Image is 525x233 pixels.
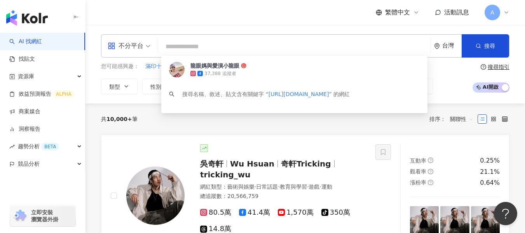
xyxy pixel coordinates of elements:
span: 關聯性 [450,113,473,125]
span: 觀看率 [285,84,301,90]
span: 合作費用預估 [331,84,364,90]
div: BETA [41,143,59,151]
span: 立即安裝 瀏覽器外掛 [31,209,58,223]
span: 兩家 [288,63,298,70]
span: 趨勢分析 [18,138,59,155]
div: 總追蹤數 ： 20,566,759 [200,193,366,200]
button: 一間 [270,62,281,71]
span: 10,000+ [106,116,132,122]
span: · [278,184,279,190]
span: 活動訊息 [444,9,469,16]
span: 350萬 [321,208,350,217]
a: searchAI 找網紅 [9,38,42,46]
img: logo [6,10,48,26]
a: chrome extension立即安裝 瀏覽器外掛 [10,205,75,226]
div: 0.25% [480,156,500,165]
span: 藝術與娛樂 [227,184,255,190]
span: question-circle [428,180,433,185]
span: Wu Hsuan [230,159,274,168]
span: environment [434,43,440,49]
span: question-circle [481,64,486,70]
span: 搜尋 [484,43,495,49]
span: [GEOGRAPHIC_DATA] [206,63,263,70]
span: 吳奇軒 [200,159,223,168]
div: 21.1% [480,168,500,176]
button: 類型 [101,79,138,94]
span: 奇軒Tricking [281,159,331,168]
img: KOL Avatar [126,166,185,225]
span: appstore [108,42,115,50]
button: 滿印十字提花海魂短袖 [145,62,200,71]
span: question-circle [428,169,433,174]
div: 不分平台 [108,40,143,52]
a: 洞察報告 [9,125,40,133]
span: 運動 [321,184,332,190]
div: 搜尋指引 [488,64,509,70]
span: 41.4萬 [239,208,270,217]
button: 更多篩選 [386,79,433,94]
span: 性別 [150,84,161,90]
button: 合作費用預估 [323,79,382,94]
button: 觀看率 [277,79,319,94]
span: 日常話題 [256,184,278,190]
span: 更多篩選 [403,83,425,89]
span: 資源庫 [18,68,34,85]
span: 滿印十字提花海魂短袖 [145,63,200,70]
span: · [307,184,309,190]
span: 教育與學習 [280,184,307,190]
span: 觀看率 [410,168,426,175]
span: tricking_wu [200,170,251,179]
a: 找貼文 [9,55,35,63]
span: question-circle [428,158,433,163]
iframe: Help Scout Beacon - Open [494,202,517,225]
span: 競品分析 [18,155,40,173]
span: · [255,184,256,190]
span: rise [9,144,15,149]
div: 排序： [429,113,478,125]
span: 互動率 [238,84,255,90]
span: 類型 [109,84,120,90]
a: 效益預測報告ALPHA [9,90,74,98]
span: 14.8萬 [200,225,231,233]
img: chrome extension [12,210,28,222]
a: 商案媒合 [9,108,40,116]
button: 互動率 [230,79,272,94]
span: 遊戲 [309,184,319,190]
span: 追蹤數 [192,84,208,90]
div: 0.64% [480,179,500,187]
button: [GEOGRAPHIC_DATA] [206,62,264,71]
span: 您可能感興趣： [101,63,139,70]
span: 80.5萬 [200,208,231,217]
div: 台灣 [442,42,462,49]
button: 兩家 [287,62,299,71]
span: 1,570萬 [278,208,314,217]
span: 漲粉率 [410,179,426,186]
button: 搜尋 [462,34,509,58]
button: 性別 [142,79,179,94]
span: · [319,184,321,190]
button: 追蹤數 [183,79,225,94]
div: 網紅類型 ： [200,183,366,191]
span: A [490,8,494,17]
span: 互動率 [410,158,426,164]
span: 一間 [270,63,281,70]
div: 共 筆 [101,116,138,122]
span: 繁體中文 [385,8,410,17]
